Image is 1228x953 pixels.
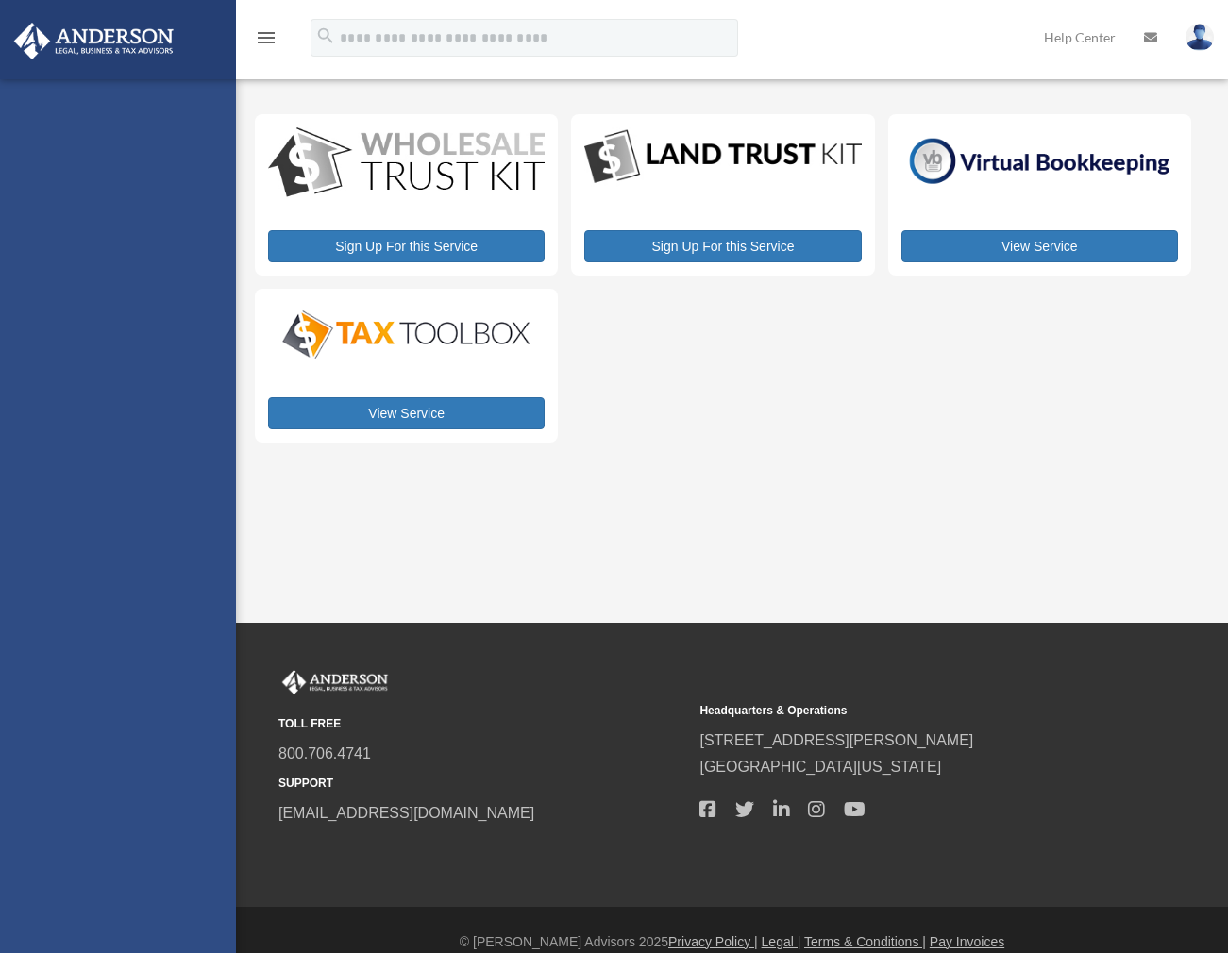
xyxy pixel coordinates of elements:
[584,230,861,262] a: Sign Up For this Service
[1186,24,1214,51] img: User Pic
[699,732,973,748] a: [STREET_ADDRESS][PERSON_NAME]
[268,397,545,429] a: View Service
[901,230,1178,262] a: View Service
[268,230,545,262] a: Sign Up For this Service
[268,127,545,201] img: WS-Trust-Kit-lgo-1.jpg
[930,934,1004,949] a: Pay Invoices
[315,25,336,46] i: search
[255,33,278,49] a: menu
[278,774,686,794] small: SUPPORT
[8,23,179,59] img: Anderson Advisors Platinum Portal
[762,934,801,949] a: Legal |
[804,934,926,949] a: Terms & Conditions |
[278,714,686,734] small: TOLL FREE
[278,805,534,821] a: [EMAIL_ADDRESS][DOMAIN_NAME]
[668,934,758,949] a: Privacy Policy |
[278,670,392,694] img: Anderson Advisors Platinum Portal
[584,127,861,187] img: LandTrust_lgo-1.jpg
[255,26,278,49] i: menu
[699,701,1107,721] small: Headquarters & Operations
[699,759,941,775] a: [GEOGRAPHIC_DATA][US_STATE]
[278,745,371,761] a: 800.706.4741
